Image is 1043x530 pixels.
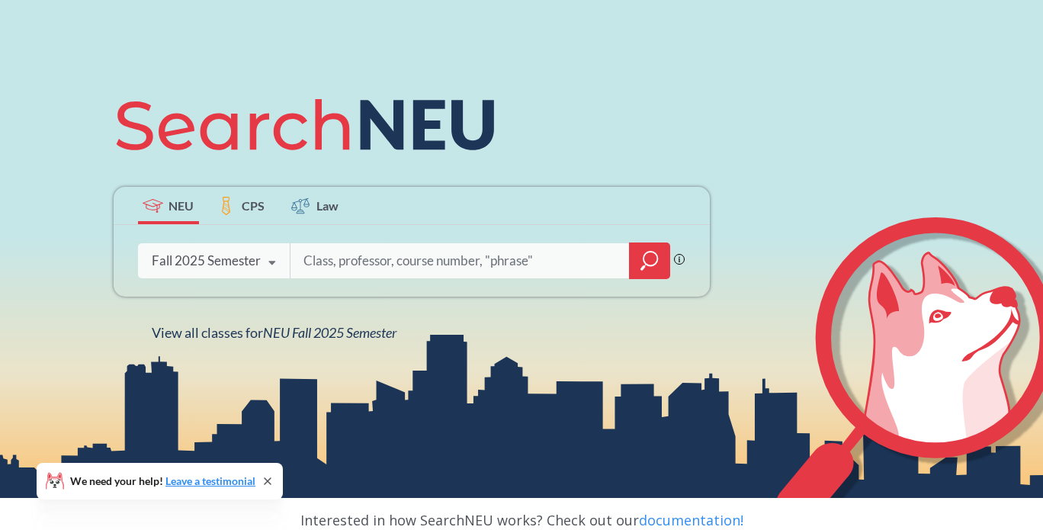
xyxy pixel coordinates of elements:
[152,252,261,269] div: Fall 2025 Semester
[152,324,396,341] span: View all classes for
[639,511,743,529] a: documentation!
[302,245,619,277] input: Class, professor, course number, "phrase"
[165,474,255,487] a: Leave a testimonial
[316,197,339,214] span: Law
[263,324,396,341] span: NEU Fall 2025 Semester
[242,197,265,214] span: CPS
[168,197,194,214] span: NEU
[640,250,659,271] svg: magnifying glass
[629,243,670,279] div: magnifying glass
[70,476,255,487] span: We need your help!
